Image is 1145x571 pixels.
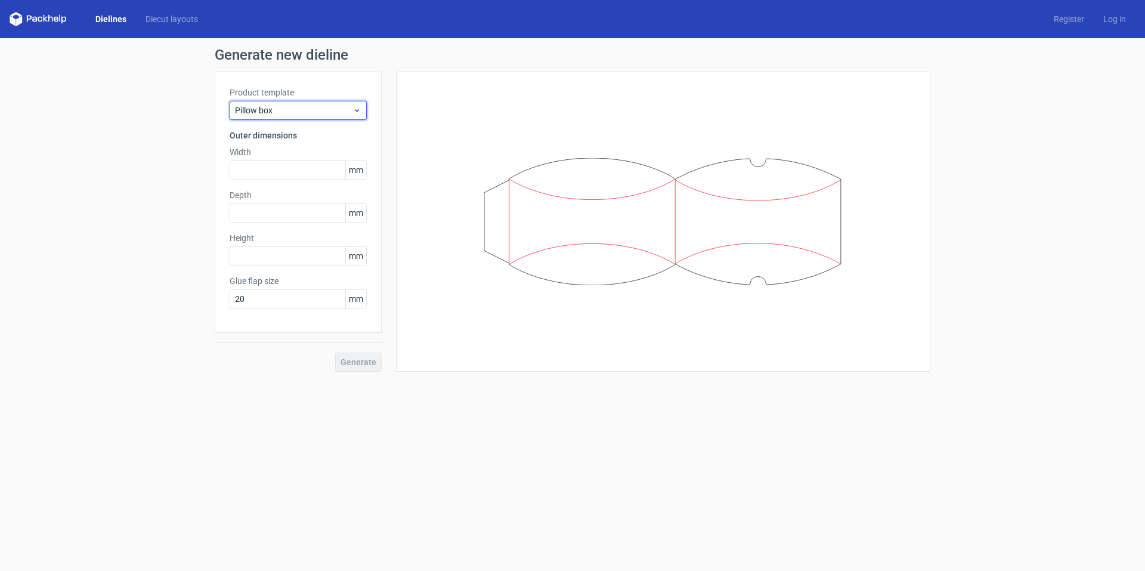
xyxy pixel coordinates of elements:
a: Dielines [86,13,136,25]
span: mm [345,290,366,308]
span: mm [345,247,366,265]
a: Log in [1094,13,1135,25]
h1: Generate new dieline [215,48,930,62]
h3: Outer dimensions [230,129,367,141]
label: Height [230,232,367,244]
span: mm [345,161,366,179]
a: Diecut layouts [136,13,208,25]
span: mm [345,204,366,222]
a: Register [1044,13,1094,25]
label: Product template [230,87,367,98]
label: Width [230,146,367,158]
span: Pillow box [235,104,352,116]
label: Glue flap size [230,275,367,287]
label: Depth [230,189,367,201]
